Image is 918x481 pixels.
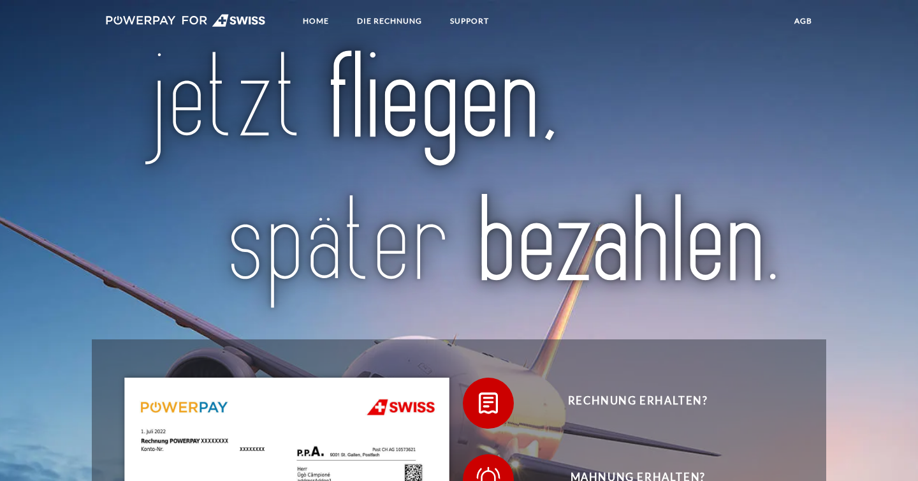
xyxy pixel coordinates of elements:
[106,14,266,27] img: logo-swiss-white.svg
[439,10,500,33] a: SUPPORT
[138,48,780,314] img: title-swiss_de.svg
[482,378,794,429] span: Rechnung erhalten?
[292,10,340,33] a: Home
[463,378,794,429] button: Rechnung erhalten?
[346,10,433,33] a: DIE RECHNUNG
[783,10,823,33] a: agb
[472,387,504,419] img: qb_bill.svg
